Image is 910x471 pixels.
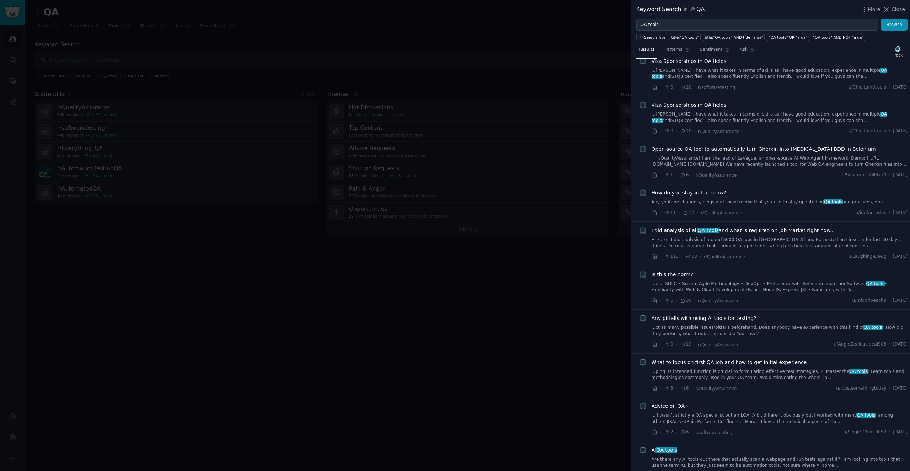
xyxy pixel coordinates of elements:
[849,369,868,374] span: QA tools
[664,128,673,134] span: 0
[698,342,739,347] span: r/QualityAssurance
[893,128,908,134] span: [DATE]
[664,341,673,348] span: 0
[698,129,739,134] span: r/QualityAssurance
[769,35,808,40] div: "QA tools" OR "a qa"
[892,6,905,13] span: Close
[893,53,903,58] div: Track
[652,227,834,234] a: I did analysis of allQA toolsand what is required on Job Market right now..
[691,171,693,179] span: ·
[698,85,735,90] span: r/softwaretesting
[849,128,887,134] span: u/ChieftainUtopia
[695,430,732,435] span: r/softwaretesting
[694,128,695,135] span: ·
[676,297,677,304] span: ·
[664,172,673,178] span: 1
[889,210,890,216] span: ·
[652,112,887,123] span: QA tools
[681,253,682,261] span: ·
[664,210,676,216] span: 11
[660,341,662,348] span: ·
[652,402,685,410] span: Advice on QA
[664,47,682,53] span: Patterns
[848,253,887,260] span: u/Laughing-Dawg
[652,58,727,65] a: Visa Sponsorships in QA fields
[868,6,880,13] span: More
[652,68,908,80] a: ...[PERSON_NAME] i have what it takes in terms of skills as I have good education, experience in ...
[889,128,890,134] span: ·
[676,171,677,179] span: ·
[856,413,876,418] span: QA tools
[737,44,758,59] a: Ask
[881,19,908,31] button: Browse
[652,315,756,322] a: Any pitfalls with using AI tools for testing?
[652,189,726,197] a: How do you stay in the know?
[652,111,908,124] a: ...[PERSON_NAME] i have what it takes in terms of skills as I have good education, experience in ...
[893,172,908,178] span: [DATE]
[844,429,887,435] span: u/Single-Chair-9052
[680,298,691,304] span: 30
[889,253,890,260] span: ·
[652,145,876,153] span: Open-source QA tool to automatically turn Gherkin into [MEDICAL_DATA] BDD in Selenium
[691,429,693,436] span: ·
[639,47,654,53] span: Results
[664,385,673,392] span: 3
[890,44,905,59] button: Track
[680,385,689,392] span: 6
[694,84,695,91] span: ·
[834,341,886,348] span: u/AngleZealousideal983
[812,33,865,41] a: "QA tools" AND NOT "a qa"
[893,253,908,260] span: [DATE]
[842,172,887,178] span: u/Separate-Still3770
[695,173,737,178] span: r/QualityAssurance
[685,253,697,260] span: 38
[836,385,886,392] span: u/ipostsomethingtoday
[893,298,908,304] span: [DATE]
[676,84,677,91] span: ·
[676,385,677,392] span: ·
[660,429,662,436] span: ·
[684,6,687,13] span: in
[883,6,905,13] button: Close
[701,210,742,215] span: r/QualityAssurance
[652,359,807,366] a: What to focus on first QA job and how to get initial experience
[861,6,880,13] button: More
[660,253,662,261] span: ·
[691,385,693,392] span: ·
[893,84,908,91] span: [DATE]
[889,298,890,304] span: ·
[652,412,908,425] a: ... I wasn’t strictly a QA specialist but an LQA. A bit different obviously but I worked with man...
[856,210,887,216] span: u/iriefantasies
[893,210,908,216] span: [DATE]
[682,210,694,216] span: 10
[652,237,908,249] a: Hi Folks, I did analysis of around 5000 QA Jobs in [GEOGRAPHIC_DATA] and EU posted on Linkedin fo...
[664,298,673,304] span: 6
[889,385,890,392] span: ·
[652,271,693,278] a: Is this the norm?
[676,341,677,348] span: ·
[652,281,908,293] a: ...e of SDLC • Scrum, Agile Methodology • DevOps • Proficiency with Selenium and other SoftwareQA...
[697,44,732,59] a: Sentiment
[676,429,677,436] span: ·
[636,33,667,41] button: Search Tips
[660,84,662,91] span: ·
[664,84,673,91] span: 0
[652,369,908,381] a: ...ping its intended function is crucial to formulating effective test strategies. 2. Master theQ...
[680,172,689,178] span: 6
[893,385,908,392] span: [DATE]
[849,84,887,91] span: u/ChieftainUtopia
[698,298,739,303] span: r/QualityAssurance
[664,253,679,260] span: 113
[679,209,680,216] span: ·
[652,446,678,454] span: AI
[889,341,890,348] span: ·
[893,429,908,435] span: [DATE]
[644,35,666,40] span: Search Tips
[660,209,662,216] span: ·
[700,47,722,53] span: Sentiment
